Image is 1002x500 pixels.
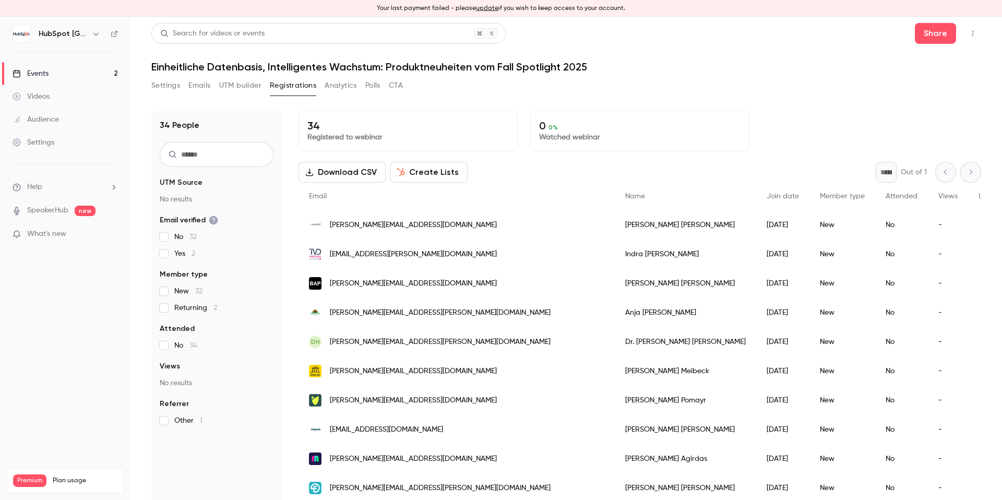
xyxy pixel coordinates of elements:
div: - [928,356,968,386]
span: [PERSON_NAME][EMAIL_ADDRESS][DOMAIN_NAME] [330,220,497,231]
span: DH [311,337,320,347]
span: 0 % [548,124,558,131]
div: [DATE] [756,356,809,386]
div: [PERSON_NAME] [PERSON_NAME] [615,415,756,444]
span: [PERSON_NAME][EMAIL_ADDRESS][DOMAIN_NAME] [330,366,497,377]
div: New [809,210,875,240]
img: maibornwolff.de [309,453,321,465]
p: No results [160,194,273,205]
div: No [875,210,928,240]
div: [DATE] [756,386,809,415]
div: [DATE] [756,415,809,444]
iframe: Noticeable Trigger [105,230,118,239]
div: Videos [13,91,50,102]
span: Email verified [160,215,218,225]
img: tvd-finanz.de [309,248,321,260]
div: - [928,327,968,356]
div: New [809,298,875,327]
span: Join date [767,193,799,200]
span: Other [174,415,202,426]
div: Anja [PERSON_NAME] [615,298,756,327]
section: facet-groups [160,177,273,426]
span: Help [27,182,42,193]
p: 0 [539,120,741,132]
button: Polls [365,77,380,94]
div: No [875,444,928,473]
div: New [809,327,875,356]
span: Yes [174,248,195,259]
span: Premium [13,474,46,487]
div: - [928,415,968,444]
div: [DATE] [756,298,809,327]
img: hepster.com [309,394,321,407]
div: [DATE] [756,327,809,356]
span: Member type [160,269,208,280]
span: [PERSON_NAME][EMAIL_ADDRESS][DOMAIN_NAME] [330,278,497,289]
span: What's new [27,229,66,240]
img: neudorff.de [309,306,321,319]
h1: Einheitliche Datenbasis, Intelligentes Wachstum: Produktneuheiten vom Fall Spotlight 2025 [151,61,981,73]
div: No [875,386,928,415]
span: 2 [213,304,217,312]
button: Download CSV [299,162,386,183]
img: impuls.com [309,423,321,436]
button: UTM builder [219,77,261,94]
div: [PERSON_NAME] Pomayr [615,386,756,415]
div: - [928,210,968,240]
span: [PERSON_NAME][EMAIL_ADDRESS][PERSON_NAME][DOMAIN_NAME] [330,483,551,494]
span: [PERSON_NAME][EMAIL_ADDRESS][DOMAIN_NAME] [330,395,497,406]
div: Settings [13,137,54,148]
div: Events [13,68,49,79]
img: bap.cc [309,277,321,290]
h1: 34 People [160,119,199,132]
div: - [928,444,968,473]
div: New [809,444,875,473]
div: New [809,386,875,415]
span: 32 [195,288,202,295]
span: [PERSON_NAME][EMAIL_ADDRESS][PERSON_NAME][DOMAIN_NAME] [330,307,551,318]
span: 1 [200,417,202,424]
div: New [809,415,875,444]
span: Attended [160,324,195,334]
span: No [174,340,197,351]
div: No [875,415,928,444]
div: New [809,240,875,269]
span: [PERSON_NAME][EMAIL_ADDRESS][PERSON_NAME][DOMAIN_NAME] [330,337,551,348]
div: No [875,327,928,356]
span: Email [309,193,327,200]
div: [PERSON_NAME] Meibeck [615,356,756,386]
button: Registrations [270,77,316,94]
img: HubSpot Germany [13,26,30,42]
div: [DATE] [756,444,809,473]
p: No results [160,378,273,388]
img: twerenbold.ch [309,219,321,231]
span: Attended [886,193,917,200]
p: Watched webinar [539,132,741,142]
a: SpeakerHub [27,205,68,216]
span: No [174,232,197,242]
div: No [875,269,928,298]
span: 2 [192,250,195,257]
span: [EMAIL_ADDRESS][DOMAIN_NAME] [330,424,443,435]
button: update [476,4,498,13]
div: - [928,298,968,327]
span: Views [160,361,180,372]
p: 34 [307,120,509,132]
div: No [875,298,928,327]
span: Member type [820,193,865,200]
button: Emails [188,77,210,94]
div: [PERSON_NAME] Agirdas [615,444,756,473]
span: Name [625,193,645,200]
div: [DATE] [756,210,809,240]
div: [DATE] [756,240,809,269]
span: new [75,206,96,216]
div: - [928,240,968,269]
div: No [875,240,928,269]
div: - [928,386,968,415]
span: 32 [189,233,197,241]
p: Registered to webinar [307,132,509,142]
button: Create Lists [390,162,468,183]
div: New [809,269,875,298]
div: - [928,269,968,298]
button: Share [915,23,956,44]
